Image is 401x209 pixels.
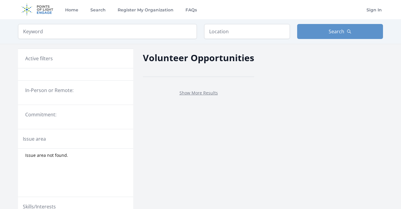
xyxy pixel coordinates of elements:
span: Search [329,28,344,35]
input: Keyword [18,24,197,39]
h2: Volunteer Opportunities [143,51,254,64]
input: Location [204,24,290,39]
legend: In-Person or Remote: [25,87,126,94]
legend: Commitment: [25,111,126,118]
span: Issue area not found. [25,152,68,158]
legend: Issue area [23,135,46,142]
h3: Active filters [25,55,53,62]
a: Show More Results [179,90,218,96]
button: Search [297,24,383,39]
